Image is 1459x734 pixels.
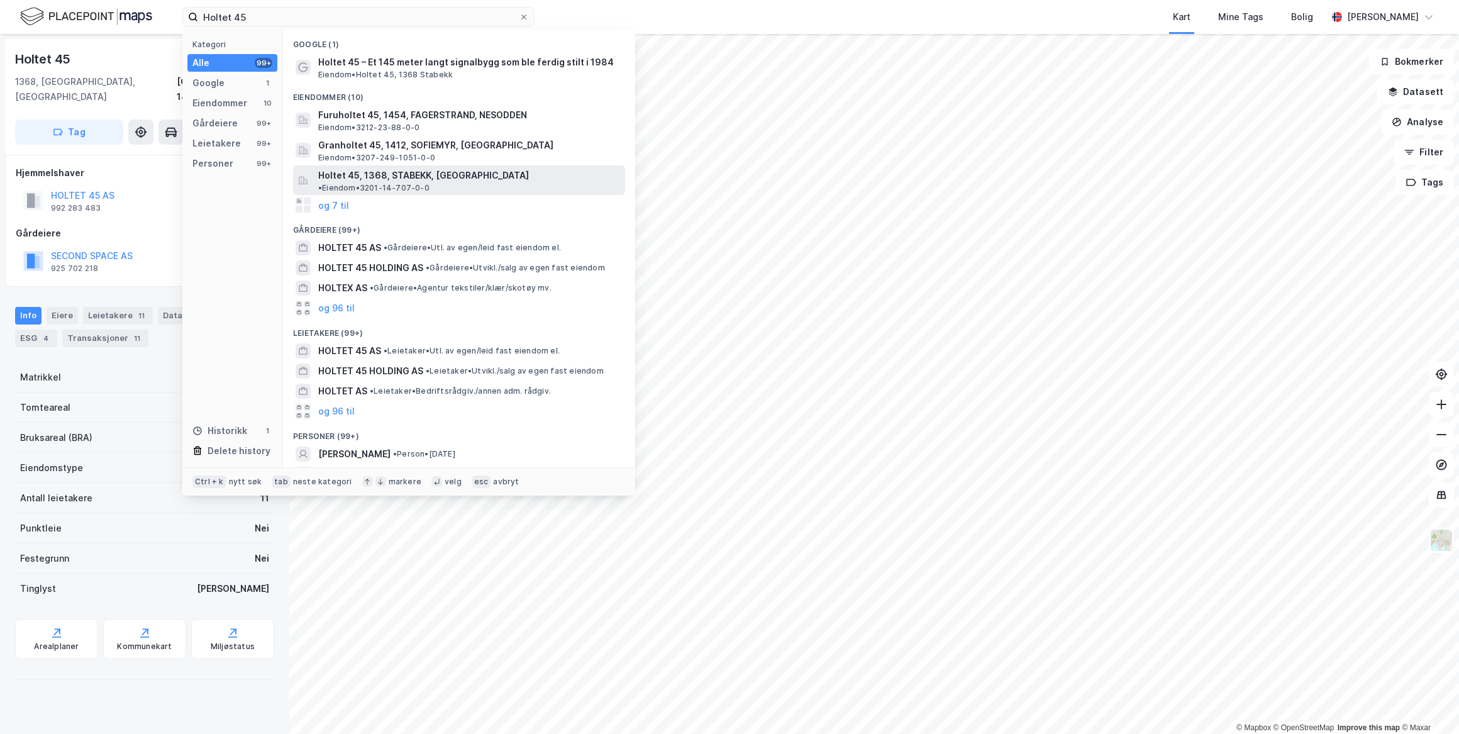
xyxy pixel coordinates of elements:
span: • [426,366,430,375]
span: • [318,183,322,192]
input: Søk på adresse, matrikkel, gårdeiere, leietakere eller personer [198,8,519,26]
div: Kontrollprogram for chat [1396,674,1459,734]
button: Bokmerker [1369,49,1454,74]
div: 99+ [255,138,272,148]
span: Furuholtet 45, 1454, FAGERSTRAND, NESODDEN [318,108,620,123]
button: Tag [15,120,123,145]
span: • [426,263,430,272]
div: markere [389,477,421,487]
div: 99+ [255,118,272,128]
span: Person • [DATE] [393,449,455,459]
div: [PERSON_NAME] [1347,9,1419,25]
button: og 96 til [318,301,355,316]
div: velg [445,477,462,487]
span: Gårdeiere • Agentur tekstiler/klær/skotøy mv. [370,283,552,293]
div: 99+ [255,58,272,68]
div: 1 [262,426,272,436]
div: esc [472,475,491,488]
button: Filter [1394,140,1454,165]
iframe: Chat Widget [1396,674,1459,734]
div: Holtet 45 [15,49,73,69]
div: Antall leietakere [20,491,92,506]
div: 11 [131,332,143,345]
div: Hjemmelshaver [16,165,274,181]
div: Bolig [1291,9,1313,25]
div: Kart [1173,9,1190,25]
div: Festegrunn [20,551,69,566]
div: Miljøstatus [211,642,255,652]
div: Gårdeiere [192,116,238,131]
div: Gårdeiere (99+) [283,215,635,238]
span: HOLTET AS [318,384,367,399]
span: Eiendom • 3212-23-88-0-0 [318,123,419,133]
span: Leietaker • Utl. av egen/leid fast eiendom el. [384,346,560,356]
div: Tomteareal [20,400,70,415]
span: Eiendom • Holtet 45, 1368 Stabekk [318,70,453,80]
div: 925 702 218 [51,264,98,274]
div: Tinglyst [20,581,56,596]
span: [PERSON_NAME] [318,447,391,462]
div: Leietakere [83,307,153,325]
div: Eiendommer [192,96,247,111]
div: Gårdeiere [16,226,274,241]
span: Holtet 45, 1368, STABEKK, [GEOGRAPHIC_DATA] [318,168,529,183]
button: Analyse [1381,109,1454,135]
span: • [370,386,374,396]
div: avbryt [493,477,519,487]
div: Kommunekart [117,642,172,652]
div: Kategori [192,40,277,49]
span: Eiendom • 3201-14-707-0-0 [318,183,430,193]
div: Eiere [47,307,78,325]
img: logo.f888ab2527a4732fd821a326f86c7f29.svg [20,6,152,28]
span: Eiendom • 3207-249-1051-0-0 [318,153,435,163]
span: Granholtet 45, 1412, SOFIEMYR, [GEOGRAPHIC_DATA] [318,138,620,153]
div: Bruksareal (BRA) [20,430,92,445]
span: • [370,283,374,292]
div: 992 283 483 [51,203,101,213]
span: Leietaker • Bedriftsrådgiv./annen adm. rådgiv. [370,386,551,396]
img: Z [1429,528,1453,552]
span: • [384,346,387,355]
div: Arealplaner [34,642,79,652]
span: Holtet 45 – Et 145 meter langt signalbygg som ble ferdig stilt i 1984 [318,55,620,70]
div: Eiendommer (10) [283,82,635,105]
div: Historikk [192,423,247,438]
button: og 7 til [318,197,349,213]
div: Leietakere [192,136,241,151]
div: Google (1) [283,30,635,52]
span: HOLTET 45 HOLDING AS [318,364,423,379]
div: Datasett [158,307,205,325]
div: Nei [255,551,269,566]
div: Transaksjoner [62,330,148,347]
div: Eiendomstype [20,460,83,475]
div: Delete history [208,443,270,459]
div: tab [272,475,291,488]
span: Gårdeiere • Utvikl./salg av egen fast eiendom [426,263,605,273]
div: neste kategori [293,477,352,487]
div: 99+ [255,158,272,169]
div: 11 [260,491,269,506]
div: Personer (99+) [283,421,635,444]
div: Alle [192,55,209,70]
div: 10 [262,98,272,108]
div: [PERSON_NAME] [197,581,269,596]
div: Mine Tags [1218,9,1263,25]
button: og 96 til [318,404,355,419]
div: Punktleie [20,521,62,536]
div: 1 [262,78,272,88]
a: Improve this map [1338,723,1400,732]
div: 11 [135,309,148,322]
div: Personer [192,156,233,171]
div: Google [192,75,225,91]
span: HOLTET 45 HOLDING AS [318,260,423,275]
a: Mapbox [1236,723,1271,732]
span: Leietaker • Utvikl./salg av egen fast eiendom [426,366,604,376]
span: HOLTEX AS [318,281,367,296]
button: Tags [1395,170,1454,195]
div: Ctrl + k [192,475,226,488]
a: OpenStreetMap [1273,723,1334,732]
button: Datasett [1377,79,1454,104]
div: 4 [40,332,52,345]
div: Info [15,307,42,325]
div: [GEOGRAPHIC_DATA], 14/567 [177,74,274,104]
